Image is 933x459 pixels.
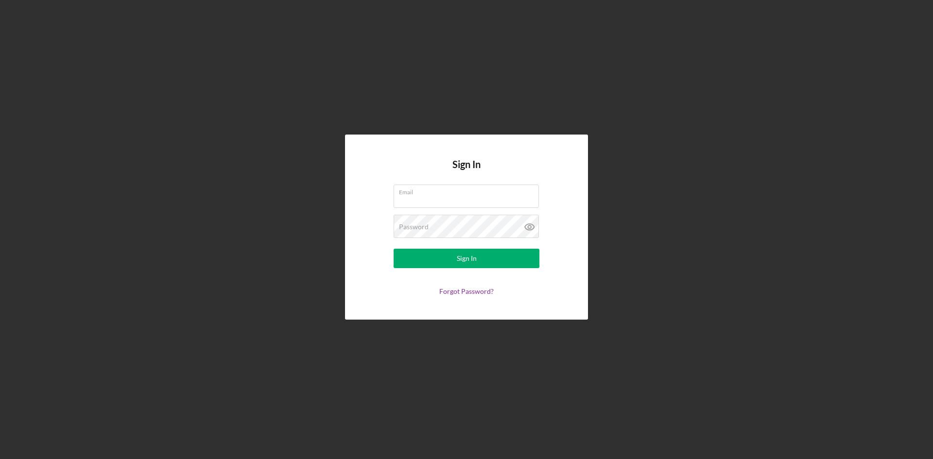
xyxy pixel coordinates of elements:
label: Email [399,185,539,196]
button: Sign In [394,249,539,268]
a: Forgot Password? [439,287,494,295]
label: Password [399,223,429,231]
div: Sign In [457,249,477,268]
h4: Sign In [452,159,481,185]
